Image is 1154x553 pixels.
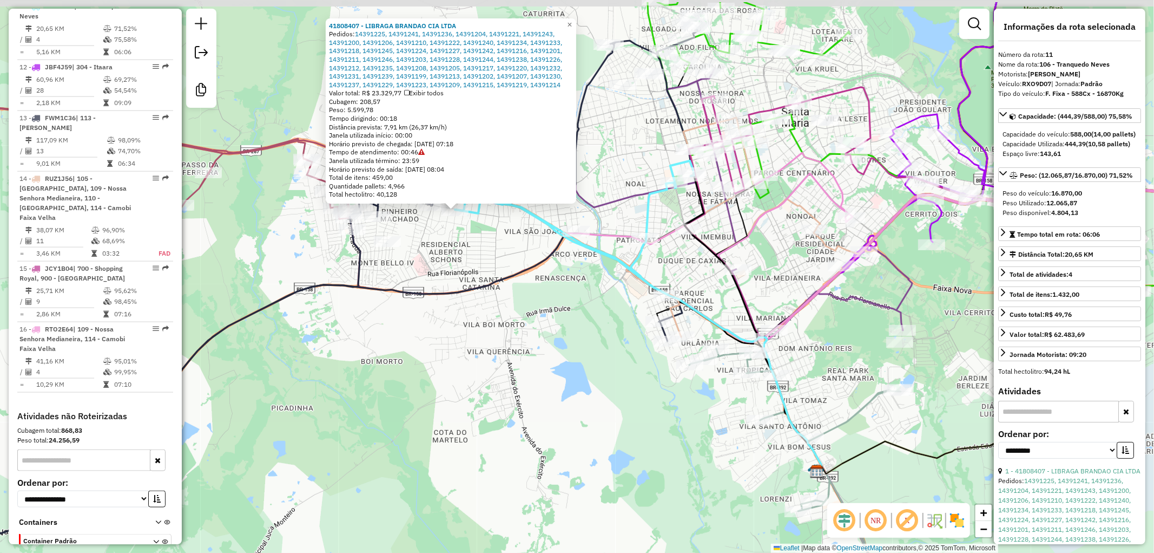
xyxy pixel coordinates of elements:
[147,248,171,259] td: FAD
[677,144,704,155] div: Atividade não roteirizada - CASA DAS BEBIDAS
[1070,130,1091,138] strong: 588,00
[103,369,111,375] i: % de utilização da cubagem
[19,174,131,222] span: | 105 - [GEOGRAPHIC_DATA], 109 - Nossa Senhora Medianeira, 110 - [GEOGRAPHIC_DATA], 114 - Camobi ...
[190,79,212,103] a: Criar modelo
[91,227,100,233] i: % de utilização do peso
[998,327,1141,341] a: Valor total:R$ 62.483,69
[771,544,998,553] div: Map data © contributors,© 2025 TomTom, Microsoft
[103,381,109,388] i: Tempo total em rota
[637,69,664,80] div: Atividade não roteirizada - JORGE ADEMIR MARTINS
[107,160,113,167] i: Tempo total em rota
[998,69,1141,79] div: Motorista:
[103,311,109,317] i: Tempo total em rota
[811,115,838,126] div: Atividade não roteirizada - 43
[25,227,32,233] i: Distância Total
[832,508,858,534] span: Ocultar deslocamento
[45,174,72,183] span: RUZ1J56
[563,18,576,31] a: Close popup
[771,45,798,56] div: Atividade não roteirizada - SUPERMERCADO FERRARI
[1045,50,1053,58] strong: 11
[1003,139,1137,149] div: Capacidade Utilizada:
[769,45,796,56] div: Atividade não roteirizada - SUPERMERCADO FERRARI
[162,175,169,181] em: Rota exportada
[329,182,573,191] div: Quantidade pallets: 4,966
[36,285,103,296] td: 25,71 KM
[697,151,724,161] div: Atividade não roteirizada - CELIO ANTONIO JAROSC
[975,521,992,537] a: Zoom out
[36,309,103,320] td: 2,86 KM
[114,74,168,85] td: 69,27%
[19,325,125,353] span: 16 -
[1022,80,1051,88] strong: RXO9D07
[17,435,173,445] div: Peso total:
[735,31,762,42] div: Atividade não roteirizada - PAULO ROBERTO CORREA RODRIGUES 009093110
[1003,189,1082,197] span: Peso do veículo:
[114,367,168,378] td: 99,95%
[19,309,25,320] td: =
[45,264,73,272] span: JCY1B04
[998,246,1141,261] a: Distância Total:20,65 KM
[1028,70,1080,78] strong: [PERSON_NAME]
[153,326,159,332] em: Opções
[764,114,791,125] div: Atividade não roteirizada - UFFA REDE DE LOJAS DE PROXIMIDADE LTDA
[19,97,25,108] td: =
[25,298,32,305] i: Total de Atividades
[1052,290,1079,298] strong: 1.432,00
[1080,80,1103,88] strong: Padrão
[773,45,800,56] div: Atividade não roteirizada - SUPERMERCADO FERRARI
[49,436,80,444] strong: 24.256,59
[1051,80,1103,88] span: | Jornada:
[117,158,169,169] td: 06:34
[36,236,91,246] td: 11
[1069,270,1072,278] strong: 4
[19,264,125,282] span: 15 -
[107,148,115,154] i: % de utilização da cubagem
[114,85,168,96] td: 54,54%
[329,22,456,30] a: 41808407 - LIBRAGA BRANDAO CIA LTDA
[329,97,380,106] span: Cubagem: 208,57
[998,266,1141,281] a: Total de atividades:4
[837,544,883,552] a: OpenStreetMap
[36,85,103,96] td: 28
[805,54,832,65] div: Atividade não roteirizada - TREINO COMERCIO DE C
[733,30,760,41] div: Atividade não roteirizada - PAULO ROBERTO CORREA RODRIGUES 009093110
[103,36,111,43] i: % de utilização da cubagem
[36,379,103,390] td: 10,29 KM
[964,13,985,35] a: Exibir filtros
[610,80,637,90] div: Atividade não roteirizada - JOCELI MORAES DA SIL
[25,87,32,94] i: Total de Atividades
[162,114,169,121] em: Rota exportada
[1018,112,1132,120] span: Capacidade: (444,39/588,00) 75,58%
[25,25,32,32] i: Distância Total
[774,544,800,552] a: Leaflet
[91,238,100,244] i: % de utilização da cubagem
[773,46,800,57] div: Atividade não roteirizada - SUPERMERCADO FERRARI
[102,236,147,246] td: 68,69%
[1010,250,1093,259] div: Distância Total:
[45,63,72,71] span: JBF4J59
[103,358,111,365] i: % de utilização do peso
[103,49,109,55] i: Tempo total em rota
[114,309,168,320] td: 07:16
[682,10,709,21] div: Atividade não roteirizada - 58.916.988 CLAUDIO RODRIGUES REIS
[329,89,573,97] div: Valor total: R$ 23.329,77
[1065,140,1086,148] strong: 444,39
[1040,149,1061,158] strong: 143,61
[36,367,103,378] td: 4
[329,140,573,148] div: Horário previsto de chegada: [DATE] 07:18
[25,137,32,144] i: Distância Total
[114,47,168,57] td: 06:06
[25,369,32,375] i: Total de Atividades
[114,34,168,45] td: 75,58%
[329,22,573,199] div: Tempo de atendimento: 00:46
[19,114,96,132] span: 13 -
[36,146,107,157] td: 13
[117,135,169,146] td: 98,09%
[339,224,366,235] div: Atividade não roteirizada - MOUGLI SILVEIRA BAR
[19,174,131,222] span: 14 -
[998,287,1141,301] a: Total de itens:1.432,00
[103,76,111,83] i: % de utilização do peso
[162,326,169,332] em: Rota exportada
[998,386,1141,396] h4: Atividades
